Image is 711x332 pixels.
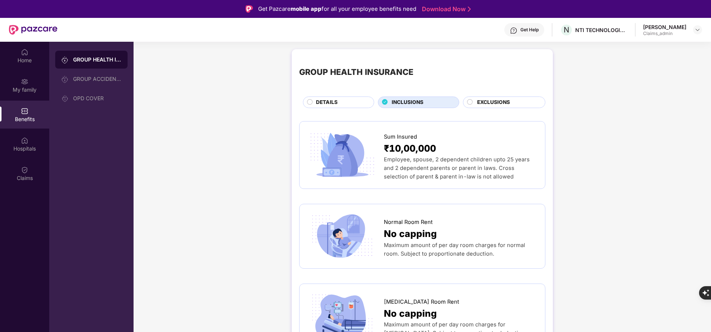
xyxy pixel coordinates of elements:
[384,156,530,180] span: Employee, spouse, 2 dependent children upto 25 years and 2 dependent parents or parent in laws. C...
[643,31,686,37] div: Claims_admin
[21,48,28,56] img: svg+xml;base64,PHN2ZyBpZD0iSG9tZSIgeG1sbnM9Imh0dHA6Ly93d3cudzMub3JnLzIwMDAvc3ZnIiB3aWR0aD0iMjAiIG...
[384,218,433,227] span: Normal Room Rent
[384,306,437,321] span: No capping
[61,95,69,102] img: svg+xml;base64,PHN2ZyB3aWR0aD0iMjAiIGhlaWdodD0iMjAiIHZpZXdCb3g9IjAgMCAyMCAyMCIgZmlsbD0ibm9uZSIgeG...
[9,25,57,35] img: New Pazcare Logo
[575,26,627,34] div: NTI TECHNOLOGIES PRIVATE LIMITED
[477,98,510,106] span: EXCLUSIONS
[384,141,436,156] span: ₹10,00,000
[307,130,378,180] img: icon
[643,23,686,31] div: [PERSON_NAME]
[695,27,701,33] img: svg+xml;base64,PHN2ZyBpZD0iRHJvcGRvd24tMzJ4MzIiIHhtbG5zPSJodHRwOi8vd3d3LnczLm9yZy8yMDAwL3N2ZyIgd2...
[291,5,322,12] strong: mobile app
[245,5,253,13] img: Logo
[384,298,459,306] span: [MEDICAL_DATA] Room Rent
[384,133,417,141] span: Sum Insured
[21,137,28,144] img: svg+xml;base64,PHN2ZyBpZD0iSG9zcGl0YWxzIiB4bWxucz0iaHR0cDovL3d3dy53My5vcmcvMjAwMC9zdmciIHdpZHRoPS...
[61,56,69,64] img: svg+xml;base64,PHN2ZyB3aWR0aD0iMjAiIGhlaWdodD0iMjAiIHZpZXdCb3g9IjAgMCAyMCAyMCIgZmlsbD0ibm9uZSIgeG...
[307,212,378,261] img: icon
[384,227,437,241] span: No capping
[422,5,469,13] a: Download Now
[21,166,28,174] img: svg+xml;base64,PHN2ZyBpZD0iQ2xhaW0iIHhtbG5zPSJodHRwOi8vd3d3LnczLm9yZy8yMDAwL3N2ZyIgd2lkdGg9IjIwIi...
[73,95,122,101] div: OPD COVER
[73,56,122,63] div: GROUP HEALTH INSURANCE
[384,242,525,257] span: Maximum amount of per day room charges for normal room. Subject to proportionate deduction.
[258,4,416,13] div: Get Pazcare for all your employee benefits need
[73,76,122,82] div: GROUP ACCIDENTAL INSURANCE
[21,107,28,115] img: svg+xml;base64,PHN2ZyBpZD0iQmVuZWZpdHMiIHhtbG5zPSJodHRwOi8vd3d3LnczLm9yZy8yMDAwL3N2ZyIgd2lkdGg9Ij...
[299,66,413,78] div: GROUP HEALTH INSURANCE
[510,27,517,34] img: svg+xml;base64,PHN2ZyBpZD0iSGVscC0zMngzMiIgeG1sbnM9Imh0dHA6Ly93d3cudzMub3JnLzIwMDAvc3ZnIiB3aWR0aD...
[468,5,471,13] img: Stroke
[316,98,338,106] span: DETAILS
[392,98,423,106] span: INCLUSIONS
[21,78,28,85] img: svg+xml;base64,PHN2ZyB3aWR0aD0iMjAiIGhlaWdodD0iMjAiIHZpZXdCb3g9IjAgMCAyMCAyMCIgZmlsbD0ibm9uZSIgeG...
[61,76,69,83] img: svg+xml;base64,PHN2ZyB3aWR0aD0iMjAiIGhlaWdodD0iMjAiIHZpZXdCb3g9IjAgMCAyMCAyMCIgZmlsbD0ibm9uZSIgeG...
[520,27,539,33] div: Get Help
[564,25,569,34] span: N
